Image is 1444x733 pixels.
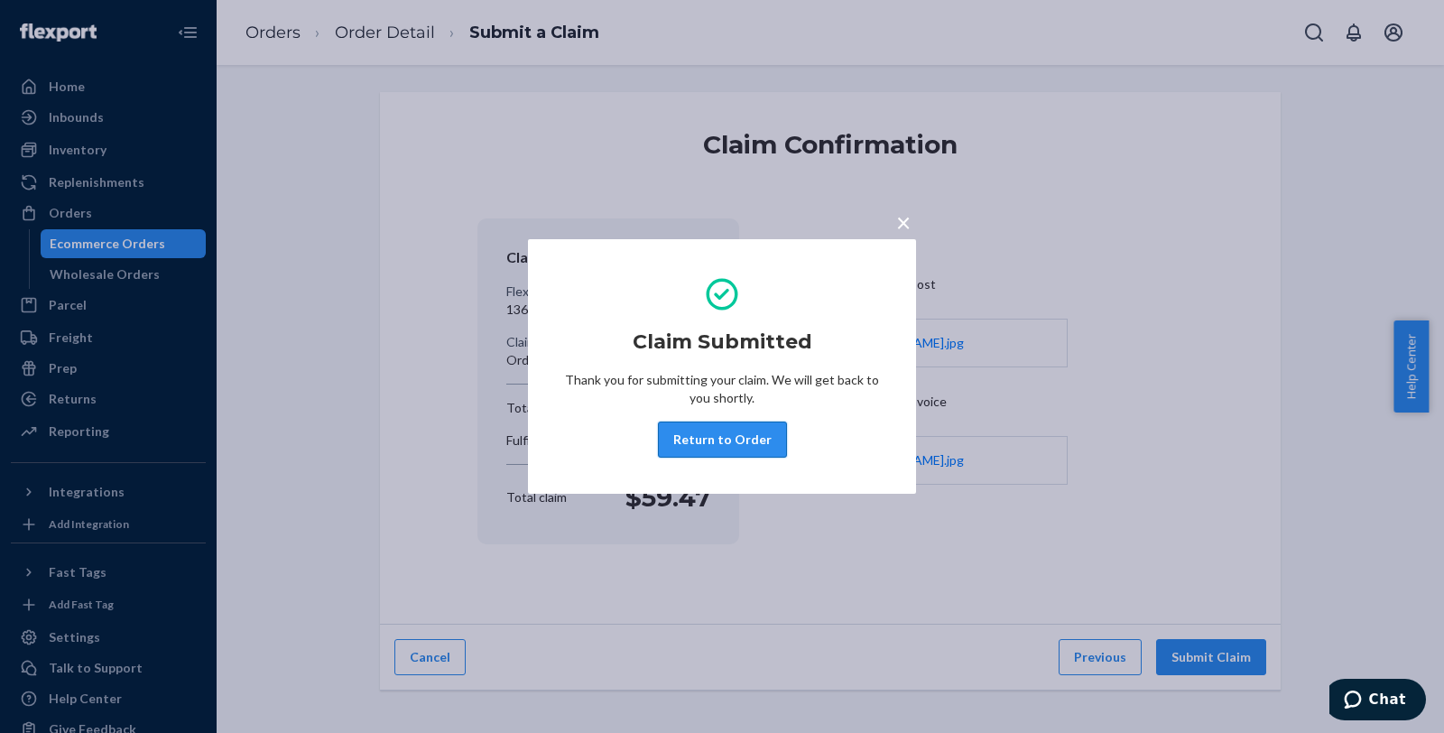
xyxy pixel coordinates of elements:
iframe: Opens a widget where you can chat to one of our agents [1329,679,1426,724]
button: Return to Order [658,422,787,458]
span: × [896,207,911,237]
p: Thank you for submitting your claim. We will get back to you shortly. [564,371,880,407]
h2: Claim Submitted [633,328,812,357]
